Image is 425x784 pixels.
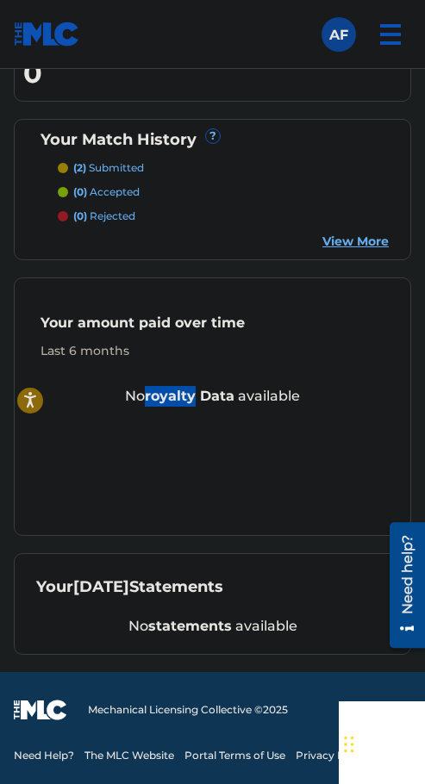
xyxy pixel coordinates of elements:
[344,719,354,770] div: Arrastar
[73,161,86,174] span: (2)
[88,702,288,718] span: Mechanical Licensing Collective © 2025
[36,128,389,152] div: Your Match History
[41,313,384,342] div: Your amount paid over time
[322,17,356,52] div: User Menu
[36,576,223,599] div: Your Statements
[206,129,220,143] span: ?
[73,208,135,224] p: rejected
[148,618,232,634] strong: statements
[339,701,425,784] iframe: Chat Widget
[23,53,410,92] div: 0
[370,14,411,55] img: menu
[41,342,384,360] div: Last 6 months
[377,516,425,655] iframe: Resource Center
[58,184,389,200] a: (0) accepted
[322,233,389,251] a: View More
[73,184,140,200] p: accepted
[58,208,389,224] a: (0) rejected
[84,748,174,763] a: The MLC Website
[14,22,80,47] img: MLC Logo
[145,388,234,404] strong: royalty data
[73,160,144,176] p: submitted
[296,748,369,763] a: Privacy Policy
[73,209,87,222] span: (0)
[36,616,389,637] div: No available
[14,748,74,763] a: Need Help?
[73,185,87,198] span: (0)
[15,386,410,407] div: No available
[73,577,129,596] span: [DATE]
[14,700,67,720] img: logo
[339,701,425,784] div: Widget de chat
[58,160,389,176] a: (2) submitted
[184,748,285,763] a: Portal Terms of Use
